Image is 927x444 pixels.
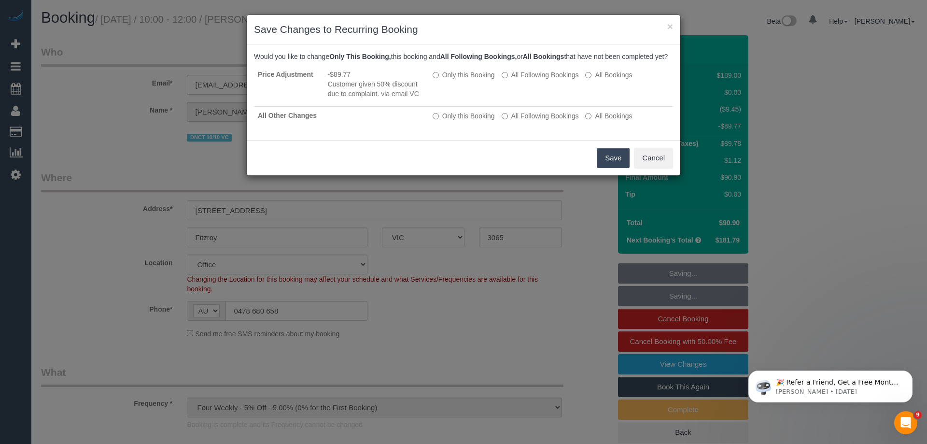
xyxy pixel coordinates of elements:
[502,113,508,119] input: All Following Bookings
[585,111,632,121] label: All bookings that have not been completed yet will be changed.
[329,53,391,60] b: Only This Booking,
[328,79,425,99] li: Customer given 50% discount due to complaint. via email VC
[42,28,165,132] span: 🎉 Refer a Friend, Get a Free Month! 🎉 Love Automaid? Share the love! When you refer a friend who ...
[734,350,927,418] iframe: Intercom notifications message
[523,53,564,60] b: All Bookings
[597,148,630,168] button: Save
[585,70,632,80] label: All bookings that have not been completed yet will be changed.
[433,72,439,78] input: Only this Booking
[502,70,579,80] label: This and all the bookings after it will be changed.
[634,148,673,168] button: Cancel
[433,113,439,119] input: Only this Booking
[585,72,591,78] input: All Bookings
[440,53,517,60] b: All Following Bookings,
[258,71,313,78] strong: Price Adjustment
[667,21,673,31] button: ×
[328,70,425,79] li: -$89.77
[502,72,508,78] input: All Following Bookings
[258,112,317,119] strong: All Other Changes
[42,37,167,46] p: Message from Ellie, sent 3d ago
[585,113,591,119] input: All Bookings
[254,22,673,37] h3: Save Changes to Recurring Booking
[914,411,922,419] span: 9
[433,70,495,80] label: All other bookings in the series will remain the same.
[502,111,579,121] label: This and all the bookings after it will be changed.
[254,52,673,61] p: Would you like to change this booking and or that have not been completed yet?
[894,411,917,434] iframe: Intercom live chat
[433,111,495,121] label: All other bookings in the series will remain the same.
